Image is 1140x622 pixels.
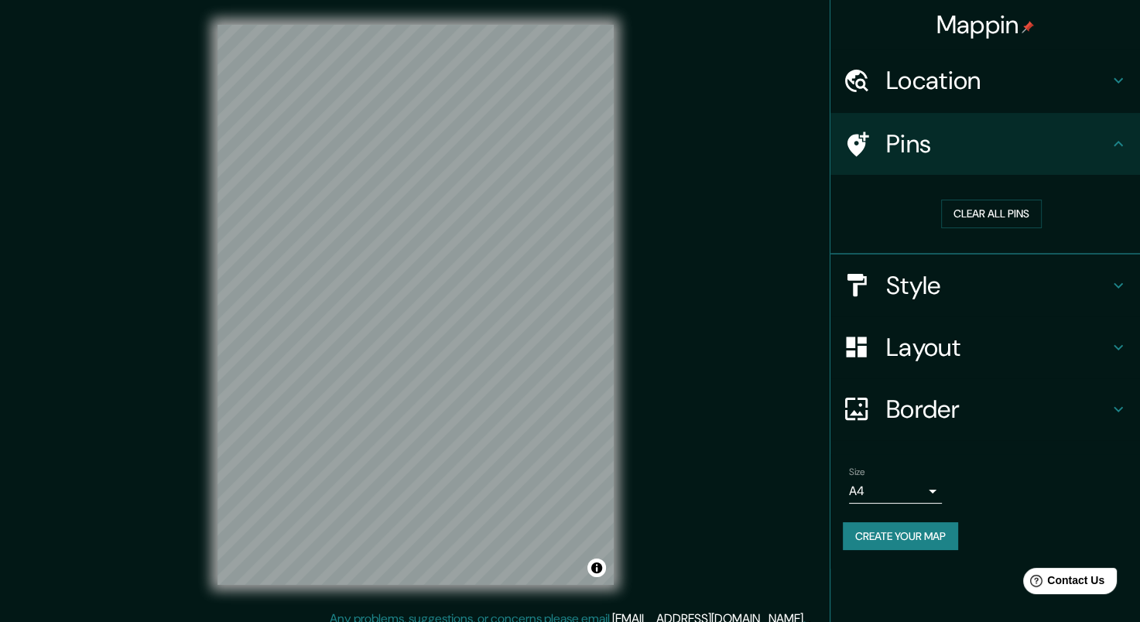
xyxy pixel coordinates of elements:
[1002,562,1123,605] iframe: Help widget launcher
[830,113,1140,175] div: Pins
[886,270,1109,301] h4: Style
[830,316,1140,378] div: Layout
[217,25,614,585] canvas: Map
[886,65,1109,96] h4: Location
[936,9,1035,40] h4: Mappin
[849,465,865,478] label: Size
[886,394,1109,425] h4: Border
[886,128,1109,159] h4: Pins
[849,479,942,504] div: A4
[941,200,1042,228] button: Clear all pins
[830,255,1140,316] div: Style
[830,50,1140,111] div: Location
[886,332,1109,363] h4: Layout
[1022,21,1034,33] img: pin-icon.png
[587,559,606,577] button: Toggle attribution
[843,522,958,551] button: Create your map
[830,378,1140,440] div: Border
